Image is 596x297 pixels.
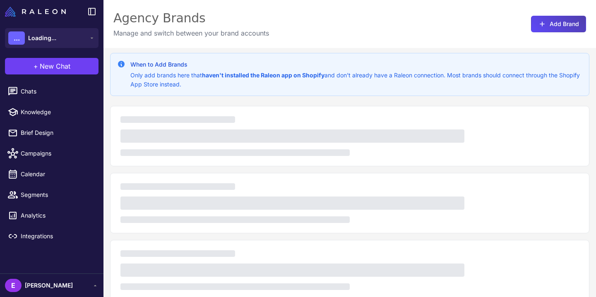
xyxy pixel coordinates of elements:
img: Raleon Logo [5,7,66,17]
span: New Chat [40,61,70,71]
span: Loading... [28,34,56,43]
span: Calendar [21,170,94,179]
span: Integrations [21,232,94,241]
button: +New Chat [5,58,99,74]
span: Knowledge [21,108,94,117]
a: Analytics [3,207,100,224]
p: Only add brands here that and don't already have a Raleon connection. Most brands should connect ... [130,71,582,89]
a: Integrations [3,228,100,245]
span: Analytics [21,211,94,220]
a: Chats [3,83,100,100]
div: ... [8,31,25,45]
a: Raleon Logo [5,7,69,17]
a: Knowledge [3,103,100,121]
a: Calendar [3,165,100,183]
div: E [5,279,22,292]
span: Chats [21,87,94,96]
p: Manage and switch between your brand accounts [113,28,269,38]
span: [PERSON_NAME] [25,281,73,290]
div: Agency Brands [113,10,269,26]
a: Segments [3,186,100,204]
span: + [34,61,38,71]
span: Brief Design [21,128,94,137]
span: Segments [21,190,94,199]
strong: haven't installed the Raleon app on Shopify [202,72,324,79]
a: Campaigns [3,145,100,162]
span: Campaigns [21,149,94,158]
button: Add Brand [531,16,586,32]
h3: When to Add Brands [130,60,582,69]
a: Brief Design [3,124,100,141]
button: ...Loading... [5,28,99,48]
